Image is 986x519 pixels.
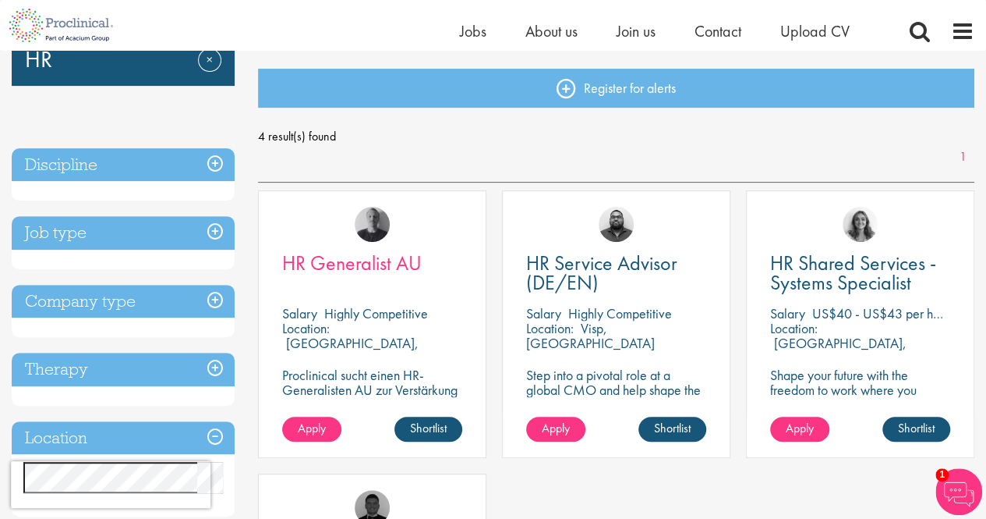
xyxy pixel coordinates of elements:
span: Salary [526,304,561,322]
span: Salary [770,304,805,322]
span: Apply [542,420,570,436]
h3: Location [12,421,235,455]
h3: Company type [12,285,235,318]
span: Apply [786,420,814,436]
div: HR [12,19,235,86]
p: Shape your future with the freedom to work where you thrive! Join our client in a hybrid role tha... [770,368,950,427]
a: Apply [770,417,829,442]
img: Ashley Bennett [599,207,634,242]
p: [GEOGRAPHIC_DATA], [GEOGRAPHIC_DATA] [770,334,906,367]
a: Shortlist [882,417,950,442]
a: Apply [282,417,341,442]
p: US$40 - US$43 per hour [812,304,950,322]
a: Apply [526,417,585,442]
a: About us [525,21,578,41]
span: 4 result(s) found [258,125,974,148]
p: Proclinical sucht einen HR-Generalisten AU zur Verstärkung des Teams unseres Kunden in [GEOGRAPHI... [282,368,462,427]
span: 1 [935,468,949,482]
span: Apply [298,420,326,436]
span: HR Generalist AU [282,250,422,276]
a: HR Shared Services - Systems Specialist [770,254,950,293]
a: Shortlist [394,417,462,442]
img: Jackie Cerchio [843,207,878,242]
a: Join us [617,21,656,41]
img: Chatbot [935,468,982,515]
iframe: reCAPTCHA [11,461,210,508]
a: 1 [952,148,974,166]
h3: Job type [12,216,235,250]
a: HR Service Advisor (DE/EN) [526,254,706,293]
p: Highly Competitive [568,304,672,322]
span: Location: [282,319,330,337]
a: HR Generalist AU [282,254,462,273]
p: Highly Competitive [324,304,428,322]
a: Jobs [460,21,486,41]
span: Location: [770,319,818,337]
p: [GEOGRAPHIC_DATA], [GEOGRAPHIC_DATA] [282,334,419,367]
h3: Therapy [12,353,235,386]
img: Felix Zimmer [355,207,390,242]
a: Remove [198,48,221,94]
a: Upload CV [780,21,850,41]
a: Shortlist [638,417,706,442]
a: Register for alerts [258,69,974,108]
span: HR Shared Services - Systems Specialist [770,250,936,296]
span: Salary [282,304,317,322]
span: Location: [526,319,574,337]
a: Contact [694,21,741,41]
p: Visp, [GEOGRAPHIC_DATA] [526,319,655,352]
p: Step into a pivotal role at a global CMO and help shape the future of healthcare manufacturing. [526,368,706,427]
h3: Discipline [12,148,235,182]
span: HR Service Advisor (DE/EN) [526,250,677,296]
